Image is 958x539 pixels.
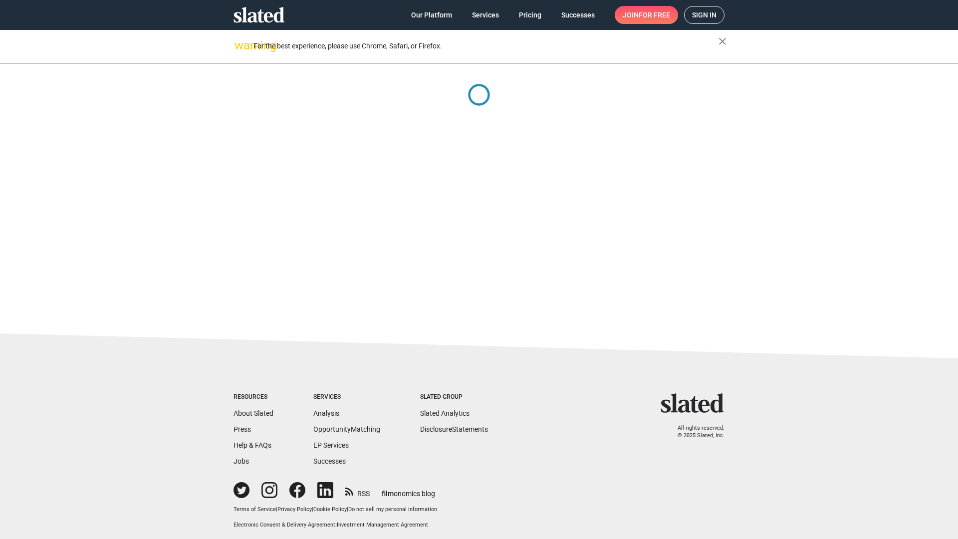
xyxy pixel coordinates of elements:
[234,522,335,528] a: Electronic Consent & Delivery Agreement
[692,6,717,23] span: Sign in
[234,506,276,513] a: Terms of Service
[312,506,313,513] span: |
[561,6,595,24] span: Successes
[717,35,728,47] mat-icon: close
[348,506,437,514] button: Do not sell my personal information
[234,393,273,401] div: Resources
[623,6,670,24] span: Join
[337,522,428,528] a: Investment Management Agreement
[382,490,394,498] span: film
[420,393,488,401] div: Slated Group
[615,6,678,24] a: Joinfor free
[234,457,249,465] a: Jobs
[335,522,337,528] span: |
[403,6,460,24] a: Our Platform
[519,6,541,24] span: Pricing
[684,6,724,24] a: Sign in
[313,441,349,449] a: EP Services
[235,39,246,51] mat-icon: warning
[277,506,312,513] a: Privacy Policy
[313,506,347,513] a: Cookie Policy
[347,506,348,513] span: |
[313,457,346,465] a: Successes
[234,425,251,433] a: Press
[464,6,507,24] a: Services
[420,409,470,417] a: Slated Analytics
[553,6,603,24] a: Successes
[276,506,277,513] span: |
[382,481,435,499] a: filmonomics blog
[253,39,718,53] div: For the best experience, please use Chrome, Safari, or Firefox.
[667,425,724,439] p: All rights reserved. © 2025 Slated, Inc.
[313,393,380,401] div: Services
[313,409,339,417] a: Analysis
[472,6,499,24] span: Services
[511,6,549,24] a: Pricing
[639,6,670,24] span: for free
[313,425,380,433] a: OpportunityMatching
[420,425,488,433] a: DisclosureStatements
[411,6,452,24] span: Our Platform
[345,483,370,499] a: RSS
[234,409,273,417] a: About Slated
[234,441,271,449] a: Help & FAQs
